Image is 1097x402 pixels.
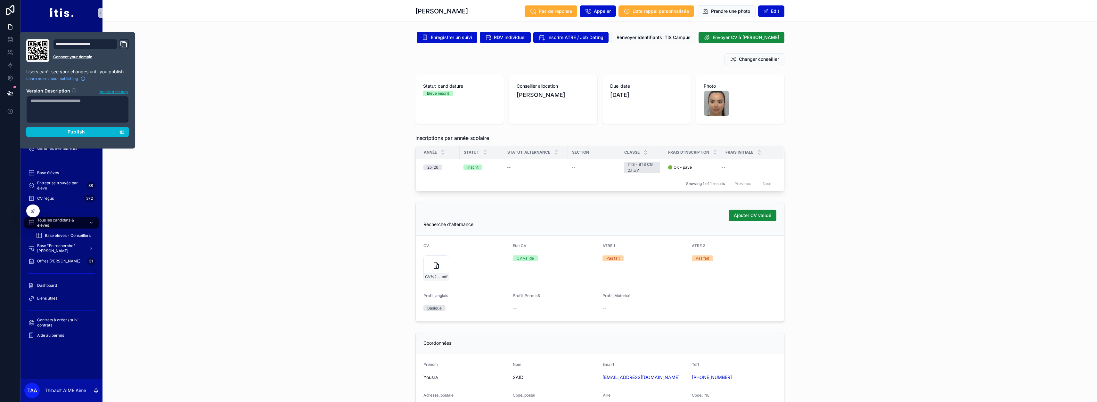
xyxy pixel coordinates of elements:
[699,32,784,43] button: Envoyer CV à [PERSON_NAME]
[464,150,479,155] span: Statut
[633,8,689,14] span: Date rappel personnalisée
[87,257,95,265] div: 31
[602,362,614,367] span: Email1
[494,34,526,41] span: RDV individuel
[32,230,99,241] a: Base élèves - Conseillers
[611,32,696,43] button: Renvoyer identifiants ITIS Campus
[45,387,86,394] p: Thibault AIME Aime
[37,333,64,338] span: Aide au permis
[692,243,705,248] span: ATRE 2
[617,34,691,41] span: Renvoyer identifiants ITIS Campus
[692,374,732,381] a: [PHONE_NUMBER]
[725,150,753,155] span: Frais initiale
[24,217,99,229] a: Tous les candidats & eleves
[24,193,99,204] a: CV reçus372
[517,83,590,89] span: Conseiller allocation
[610,83,683,89] span: Due_date
[37,259,80,264] span: Offres [PERSON_NAME]
[507,165,511,170] span: --
[725,53,784,65] button: Changer conseiller
[423,393,454,398] span: Adresse_postale
[37,218,84,228] span: Tous les candidats & eleves
[513,305,517,312] span: --
[37,146,77,151] span: Gérer les évènements
[572,165,576,170] span: --
[24,255,99,267] a: Offres [PERSON_NAME]31
[427,91,449,96] div: Eleve inscrit
[533,32,609,43] button: Inscrire ATRE / Job Dating
[37,196,54,201] span: CV reçus
[424,150,437,155] span: Année
[86,182,95,189] div: 38
[24,330,99,341] a: Aide au permis
[415,134,489,142] span: Inscriptions par année scolaire
[513,362,521,367] span: Nom
[602,293,630,298] span: Profil_Motorisé
[539,8,572,14] span: Pas de réponse
[480,32,531,43] button: RDV individuel
[423,243,429,248] span: CV
[68,129,85,135] span: Publish
[423,221,473,227] span: Recherche d'alternance
[618,5,694,17] button: Date rappel personnalisée
[467,165,479,170] div: Inscrit
[692,362,699,367] span: Tel1
[415,7,468,16] h1: [PERSON_NAME]
[624,150,640,155] span: Classe
[739,56,779,62] span: Changer conseiller
[572,150,589,155] span: Section
[423,293,448,298] span: Profil_anglais
[602,305,606,312] span: --
[602,374,680,381] a: [EMAIL_ADDRESS][DOMAIN_NAME]
[26,88,70,95] h2: Version Description
[713,34,779,41] span: Envoyer CV à [PERSON_NAME]
[697,5,756,17] button: Prendre une photo
[704,83,777,89] span: Photo
[24,317,99,328] a: Contrats à créer / suivi contrats
[692,393,709,398] span: Code_INE
[20,26,102,350] div: scrollable content
[711,8,750,14] span: Prendre une photo
[27,387,37,394] span: TAA
[24,167,99,179] a: Base élèves
[24,30,99,42] a: Prospects219
[425,274,441,279] span: CV%20Yousra%20Saidi%20
[431,34,472,41] span: Enregistrer un suivi
[24,143,99,154] a: Gérer les évènements
[26,68,129,75] p: Users can't see your changes until you publish.
[547,34,603,41] span: Inscrire ATRE / Job Dating
[45,233,91,238] span: Base élèves - Conseillers
[722,165,725,170] span: --
[100,88,128,94] span: Version history
[24,243,99,254] a: Base "En recherche" [PERSON_NAME]
[696,255,709,261] div: Pas fait
[423,374,508,381] span: Yousra
[37,283,57,288] span: Dashboard
[517,255,534,261] div: CV validé
[26,127,129,137] button: Publish
[525,5,577,17] button: Pas de réponse
[24,280,99,291] a: Dashboard
[594,8,611,14] span: Appeler
[37,318,92,328] span: Contrats à créer / suivi contrats
[441,274,447,279] span: .pdf
[427,165,438,170] div: 25-26
[686,181,725,186] span: Showing 1 of 1 results
[517,91,565,100] span: [PERSON_NAME]
[427,305,442,311] div: Basique
[758,5,784,17] button: Edit
[423,340,451,346] span: Coordonnées
[580,5,616,17] button: Appeler
[423,83,496,89] span: Statut_candidature
[602,393,610,398] span: Ville
[602,243,615,248] span: ATRE 1
[37,181,84,191] span: Entreprise trouvée par élève
[24,180,99,191] a: Entreprise trouvée par élève38
[507,150,550,155] span: Statut_alternance
[734,212,771,219] span: Ajouter CV validé
[513,374,597,381] span: SAIDI
[668,165,692,170] span: 🟢 OK - payé
[26,76,78,81] span: Learn more about publishing
[417,32,477,43] button: Enregistrer un suivi
[668,150,709,155] span: Frais d'inscription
